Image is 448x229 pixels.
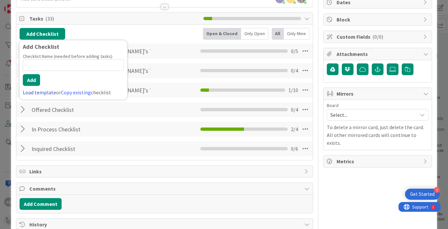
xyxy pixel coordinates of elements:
[405,189,440,200] div: Open Get Started checklist, remaining modules: 1
[241,28,268,40] div: Only Open
[337,16,420,23] span: Block
[29,185,301,193] span: Comments
[14,1,30,9] span: Support
[434,187,440,193] div: 1
[291,67,298,74] span: 0 / 4
[20,28,65,40] button: Add Checklist
[327,103,339,108] span: Board
[29,104,152,115] input: Add Checklist...
[288,86,298,94] span: 1 / 10
[337,33,420,41] span: Custom Fields
[337,157,420,165] span: Metrics
[23,53,112,59] label: Checklist Name (needed before adding tasks)
[330,110,414,119] span: Select...
[23,88,124,96] div: or checklist
[284,28,310,40] div: Only Mine
[61,89,91,96] a: Copy existing
[291,47,298,55] span: 0 / 5
[20,198,62,210] button: Add Comment
[29,123,152,135] input: Add Checklist...
[291,145,298,153] span: 0 / 6
[29,168,301,175] span: Links
[29,15,200,22] span: Tasks
[291,125,298,133] span: 2 / 4
[372,34,383,40] span: ( 0/0 )
[29,221,301,228] span: History
[23,44,124,50] div: Add Checklist
[291,106,298,114] span: 0 / 4
[272,28,284,40] div: All
[410,191,435,197] div: Get Started
[45,15,54,22] span: ( 33 )
[203,28,241,40] div: Open & Closed
[29,143,152,155] input: Add Checklist...
[337,50,420,58] span: Attachments
[23,74,40,86] button: Add
[34,3,36,8] div: 1
[327,123,428,147] p: To delete a mirror card, just delete the card. All other mirrored cards will continue to exists.
[23,89,56,96] a: Load template
[337,90,420,98] span: Mirrors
